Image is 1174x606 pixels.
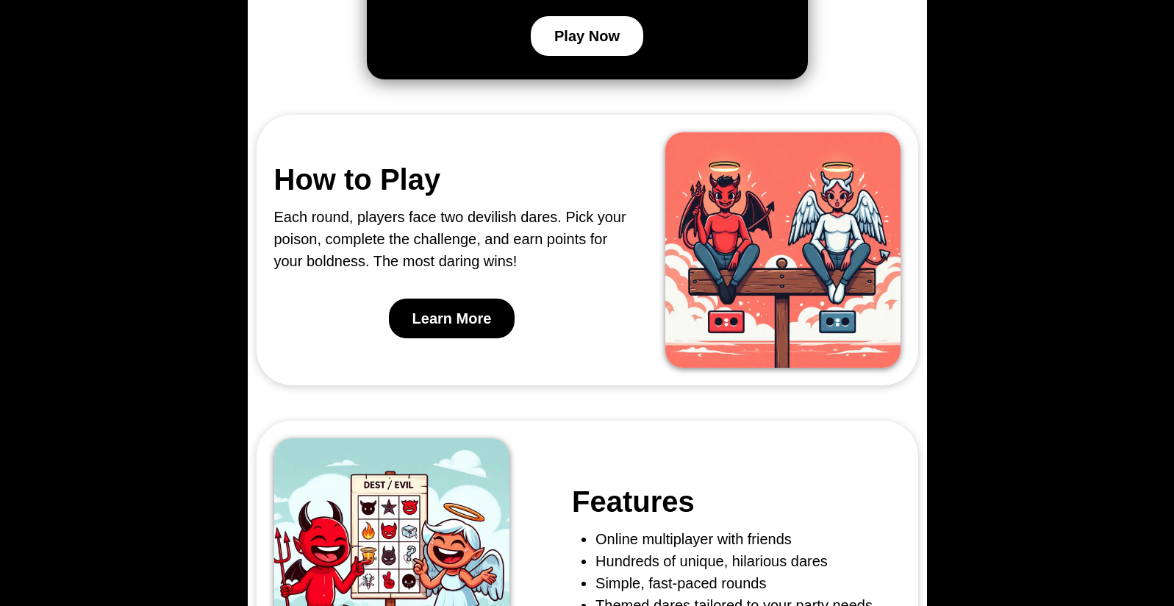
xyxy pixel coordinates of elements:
[274,162,630,197] h2: How to Play
[665,132,901,368] img: How to Play
[531,16,643,56] button: Play Now
[274,206,630,272] div: Each round, players face two devilish dares. Pick your poison, complete the challenge, and earn p...
[389,299,515,338] button: Learn More
[595,550,873,572] li: Hundreds of unique, hilarious dares
[595,528,873,550] li: Online multiplayer with friends
[595,572,873,594] li: Simple, fast-paced rounds
[572,484,873,519] h2: Features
